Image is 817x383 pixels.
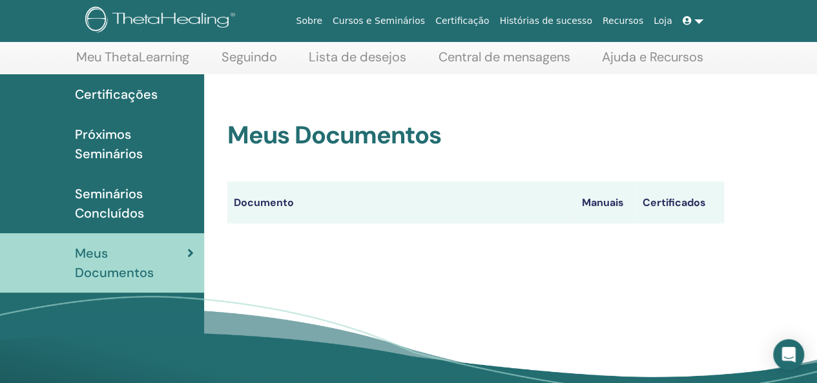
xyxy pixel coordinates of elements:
[309,48,406,65] font: Lista de desejos
[309,49,406,74] a: Lista de desejos
[439,48,570,65] font: Central de mensagens
[603,16,643,26] font: Recursos
[75,86,158,103] font: Certificações
[499,16,592,26] font: Histórias de sucesso
[643,196,706,209] font: Certificados
[597,9,648,33] a: Recursos
[75,185,144,222] font: Seminários Concluídos
[227,119,441,151] font: Meus Documentos
[234,196,294,209] font: Documento
[494,9,597,33] a: Histórias de sucesso
[76,48,189,65] font: Meu ThetaLearning
[654,16,672,26] font: Loja
[222,49,277,74] a: Seguindo
[222,48,277,65] font: Seguindo
[327,9,430,33] a: Cursos e Seminários
[648,9,677,33] a: Loja
[333,16,425,26] font: Cursos e Seminários
[602,49,703,74] a: Ajuda e Recursos
[291,9,327,33] a: Sobre
[439,49,570,74] a: Central de mensagens
[602,48,703,65] font: Ajuda e Recursos
[773,339,804,370] div: Abra o Intercom Messenger
[581,196,623,209] font: Manuais
[75,245,154,281] font: Meus Documentos
[435,16,489,26] font: Certificação
[296,16,322,26] font: Sobre
[85,6,240,36] img: logo.png
[76,49,189,74] a: Meu ThetaLearning
[430,9,494,33] a: Certificação
[75,126,143,162] font: Próximos Seminários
